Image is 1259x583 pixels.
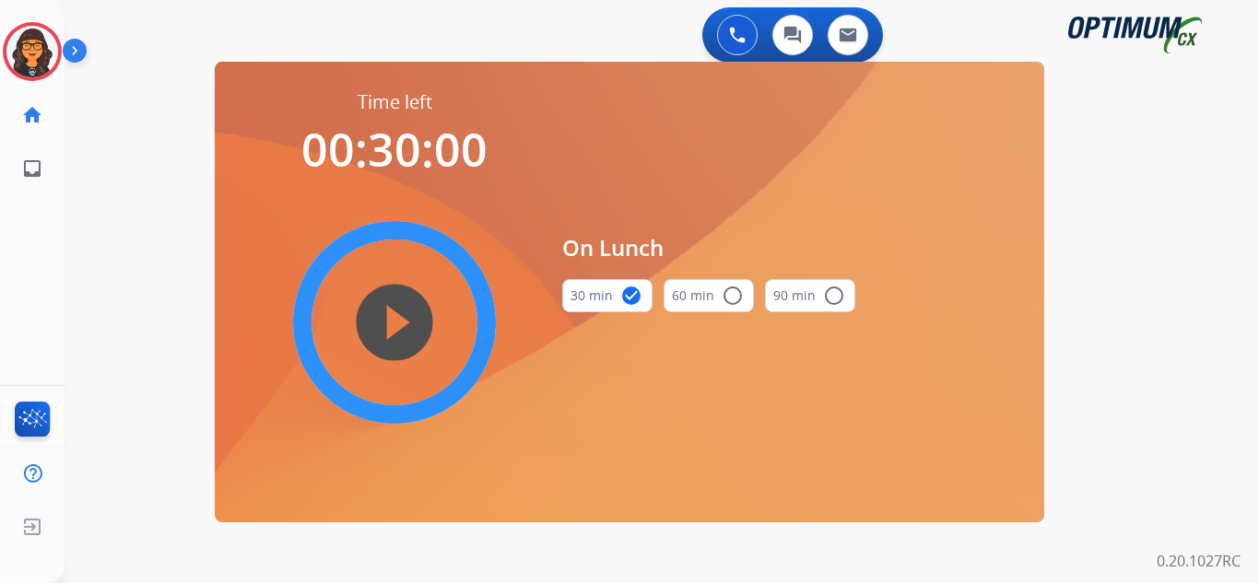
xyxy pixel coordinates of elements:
mat-icon: radio_button_unchecked [722,285,744,307]
span: On Lunch [562,231,855,264]
img: avatar [6,26,58,77]
button: 30 min [562,279,653,312]
mat-icon: check_circle [620,285,642,307]
span: 00:30:00 [301,118,488,181]
mat-icon: inbox [21,157,43,180]
button: 90 min [765,279,855,312]
mat-icon: radio_button_unchecked [823,285,845,307]
span: Time left [358,89,432,115]
mat-icon: play_circle_filled [383,311,406,333]
p: 0.20.1027RC [1157,550,1241,572]
button: 60 min [664,279,754,312]
mat-icon: home [21,104,43,126]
